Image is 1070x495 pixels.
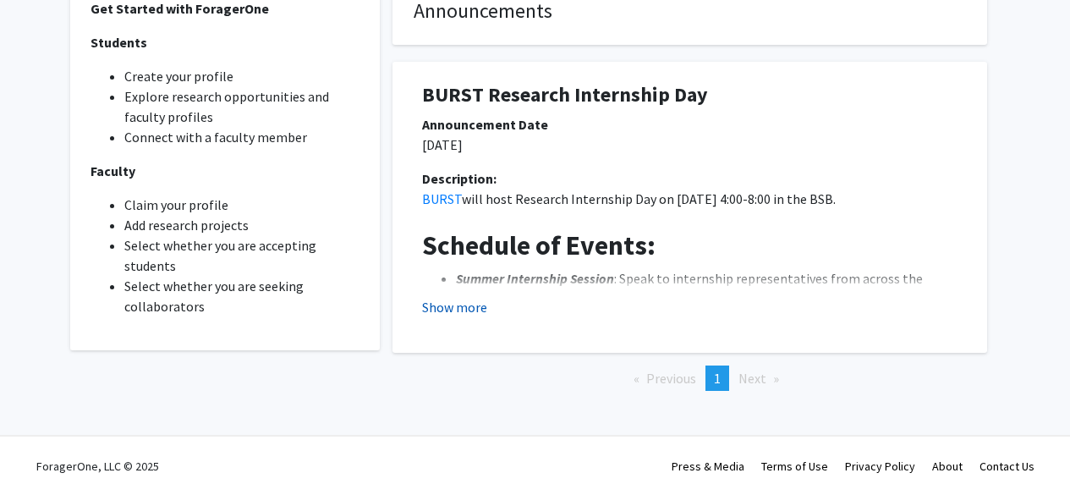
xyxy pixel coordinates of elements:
[91,34,147,51] strong: Students
[422,114,958,135] div: Announcement Date
[13,419,72,482] iframe: Chat
[646,370,696,387] span: Previous
[845,459,915,474] a: Privacy Policy
[422,83,958,107] h1: BURST Research Internship Day
[738,370,766,387] span: Next
[932,459,963,474] a: About
[91,162,135,179] strong: Faculty
[422,189,958,209] p: will host Research Internship Day on [DATE] 4:00-8:00 in the BSB.
[456,268,958,309] li: : Speak to internship representatives from across the country to learn about how to apply!
[979,459,1034,474] a: Contact Us
[124,235,360,276] li: Select whether you are accepting students
[761,459,828,474] a: Terms of Use
[124,86,360,127] li: Explore research opportunities and faculty profiles
[124,127,360,147] li: Connect with a faculty member
[124,215,360,235] li: Add research projects
[672,459,744,474] a: Press & Media
[124,66,360,86] li: Create your profile
[456,270,614,287] em: Summer Internship Session
[124,195,360,215] li: Claim your profile
[714,370,721,387] span: 1
[422,228,656,262] strong: Schedule of Events:
[422,135,958,155] p: [DATE]
[422,190,462,207] a: BURST
[422,168,958,189] div: Description:
[124,276,360,316] li: Select whether you are seeking collaborators
[392,366,987,391] ul: Pagination
[422,297,487,317] button: Show more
